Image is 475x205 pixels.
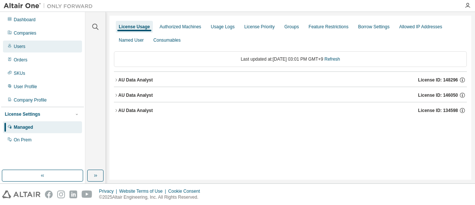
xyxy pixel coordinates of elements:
button: AU Data AnalystLicense ID: 148296 [114,72,467,88]
div: On Prem [14,137,32,143]
span: License ID: 148296 [418,77,458,83]
div: User Profile [14,84,37,90]
img: altair_logo.svg [2,190,40,198]
div: Feature Restrictions [309,24,348,30]
div: Allowed IP Addresses [399,24,442,30]
div: Cookie Consent [168,188,204,194]
div: License Settings [5,111,40,117]
div: Users [14,44,25,49]
div: AU Data Analyst [118,108,153,113]
div: Named User [119,37,144,43]
div: Orders [14,57,27,63]
div: Website Terms of Use [119,188,168,194]
div: Companies [14,30,36,36]
img: linkedin.svg [69,190,77,198]
div: License Priority [244,24,275,30]
a: Refresh [324,57,340,62]
img: youtube.svg [82,190,92,198]
div: Dashboard [14,17,36,23]
div: License Usage [119,24,150,30]
span: License ID: 146050 [418,92,458,98]
div: Borrow Settings [358,24,390,30]
div: AU Data Analyst [118,77,153,83]
div: Consumables [153,37,180,43]
img: facebook.svg [45,190,53,198]
img: instagram.svg [57,190,65,198]
button: AU Data AnalystLicense ID: 134598 [114,102,467,119]
img: Altair One [4,2,96,10]
div: Last updated at: [DATE] 03:01 PM GMT+9 [114,51,467,67]
div: Managed [14,124,33,130]
div: Privacy [99,188,119,194]
button: AU Data AnalystLicense ID: 146050 [114,87,467,103]
div: Company Profile [14,97,47,103]
div: Usage Logs [211,24,235,30]
p: © 2025 Altair Engineering, Inc. All Rights Reserved. [99,194,204,201]
div: SKUs [14,70,25,76]
div: AU Data Analyst [118,92,153,98]
div: Groups [284,24,299,30]
div: Authorized Machines [160,24,201,30]
span: License ID: 134598 [418,108,458,113]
